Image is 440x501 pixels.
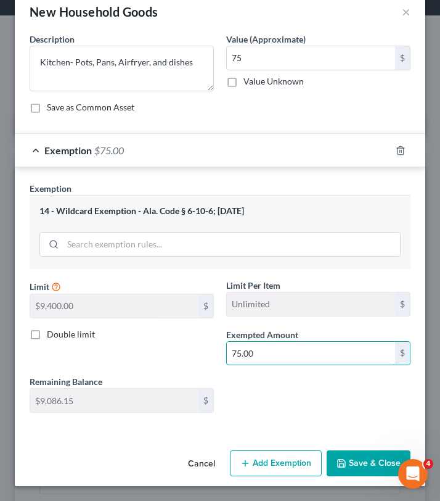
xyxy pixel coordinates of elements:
span: Description [30,34,75,44]
button: × [402,4,410,19]
input: -- [227,292,395,316]
span: 4 [423,459,433,469]
span: Exemption [44,144,92,156]
div: $ [395,292,410,316]
div: $ [395,342,410,365]
label: Save as Common Asset [47,101,134,114]
div: New Household Goods [30,3,158,20]
div: $ [395,46,410,70]
span: $75.00 [94,144,124,156]
input: -- [30,389,198,412]
span: Exemption [30,183,71,194]
label: Value (Approximate) [226,33,306,46]
label: Remaining Balance [30,375,102,388]
label: Limit Per Item [226,279,280,292]
span: Limit [30,281,49,292]
button: Save & Close [327,450,410,476]
label: Double limit [47,328,95,341]
div: $ [198,389,213,412]
iframe: Intercom live chat [398,459,428,489]
input: Search exemption rules... [63,233,400,256]
div: 14 - Wildcard Exemption - Ala. Code § 6-10-6; [DATE] [39,205,401,217]
span: Exempted Amount [226,329,298,340]
input: 0.00 [227,342,395,365]
button: Add Exemption [230,450,322,476]
label: Value Unknown [243,75,304,88]
input: -- [30,294,198,318]
div: $ [198,294,213,318]
button: Cancel [178,452,225,476]
input: 0.00 [227,46,395,70]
